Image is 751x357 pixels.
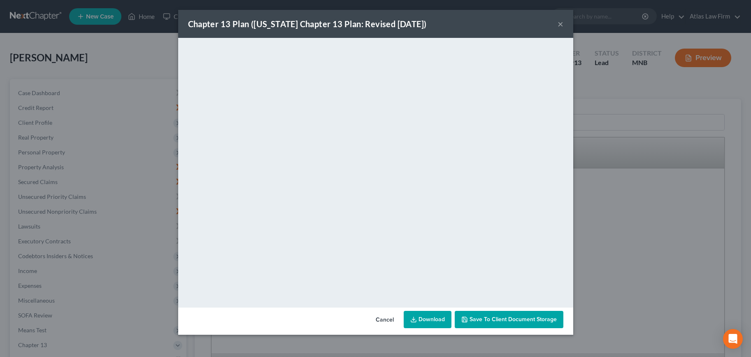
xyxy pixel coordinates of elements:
button: × [558,19,563,29]
div: Chapter 13 Plan ([US_STATE] Chapter 13 Plan: Revised [DATE]) [188,18,427,30]
button: Save to Client Document Storage [455,311,563,328]
div: Open Intercom Messenger [723,329,743,349]
a: Download [404,311,451,328]
button: Cancel [369,312,400,328]
span: Save to Client Document Storage [470,316,557,323]
iframe: <object ng-attr-data='[URL][DOMAIN_NAME]' type='application/pdf' width='100%' height='650px'></ob... [178,38,573,306]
